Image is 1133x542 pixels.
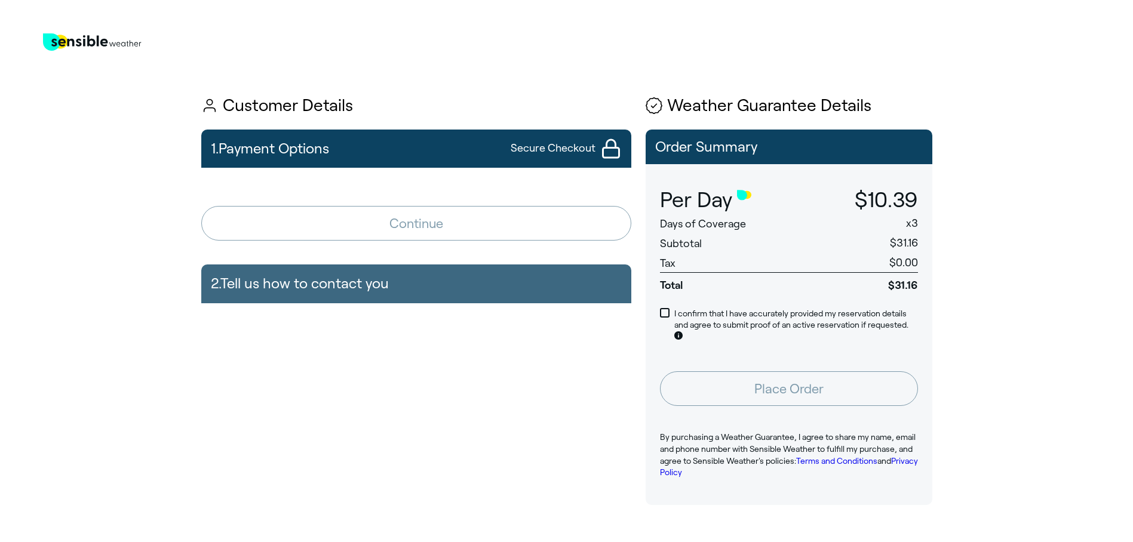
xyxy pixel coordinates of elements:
button: Continue [201,206,631,241]
a: Terms and Conditions [796,456,877,466]
p: Order Summary [655,139,923,155]
span: Tax [660,257,675,269]
span: $0.00 [889,257,918,269]
h1: Customer Details [201,97,631,115]
span: $31.16 [810,272,917,292]
h1: Weather Guarantee Details [646,97,932,115]
span: Secure Checkout [511,141,595,156]
h2: 1. Payment Options [211,134,329,163]
p: By purchasing a Weather Guarantee, I agree to share my name, email and phone number with Sensible... [660,432,918,478]
span: Total [660,272,811,292]
button: Place Order [660,371,918,406]
button: 1.Payment OptionsSecure Checkout [201,130,631,168]
span: Per Day [660,188,732,212]
p: I confirm that I have accurately provided my reservation details and agree to submit proof of an ... [674,308,918,343]
span: Days of Coverage [660,218,746,230]
span: x 3 [906,217,918,229]
span: $31.16 [890,237,918,249]
span: Subtotal [660,238,702,250]
span: $10.39 [855,188,918,211]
